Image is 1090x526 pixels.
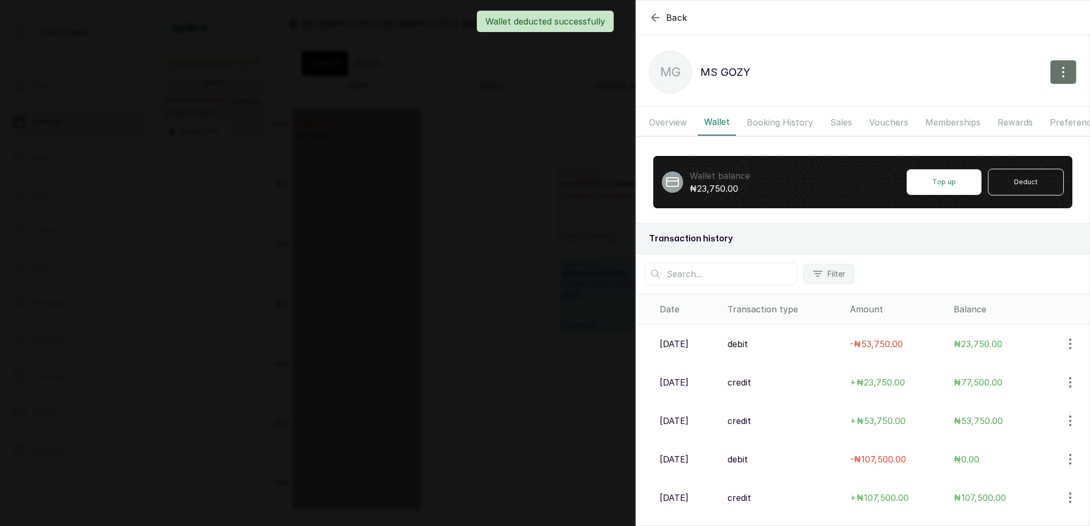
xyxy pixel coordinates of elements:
[728,337,748,350] p: debit
[690,169,750,182] p: Wallet balance
[660,376,689,389] p: [DATE]
[728,491,751,504] p: credit
[660,337,689,350] p: [DATE]
[954,303,1085,316] div: Balance
[919,109,987,136] button: Memberships
[954,454,979,465] span: ₦0.00
[645,263,797,285] input: Search...
[660,303,719,316] div: Date
[700,64,751,81] p: MS GOZY
[850,377,905,388] span: + ₦23,750.00
[954,415,1003,426] span: ₦53,750.00
[907,169,981,195] button: Top up
[698,109,736,136] button: Wallet
[850,492,909,503] span: + ₦107,500.00
[863,109,915,136] button: Vouchers
[824,109,859,136] button: Sales
[850,454,906,465] span: - ₦107,500.00
[850,303,945,316] div: Amount
[828,269,845,279] span: Filter
[728,376,751,389] p: credit
[954,339,1002,349] span: ₦23,750.00
[988,169,1064,195] button: Deduct
[485,15,605,28] p: Wallet deducted successfully
[850,415,906,426] span: + ₦53,750.00
[690,182,750,195] p: ₦23,750.00
[740,109,820,136] button: Booking History
[660,62,681,82] p: MG
[649,232,1077,245] h2: Transaction history
[991,109,1039,136] button: Rewards
[850,339,903,349] span: - ₦53,750.00
[728,414,751,427] p: credit
[728,453,748,466] p: debit
[643,109,693,136] button: Overview
[803,264,854,284] button: Filter
[954,492,1006,503] span: ₦107,500.00
[660,414,689,427] p: [DATE]
[660,491,689,504] p: [DATE]
[728,303,841,316] div: Transaction type
[660,453,689,466] p: [DATE]
[954,377,1002,388] span: ₦77,500.00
